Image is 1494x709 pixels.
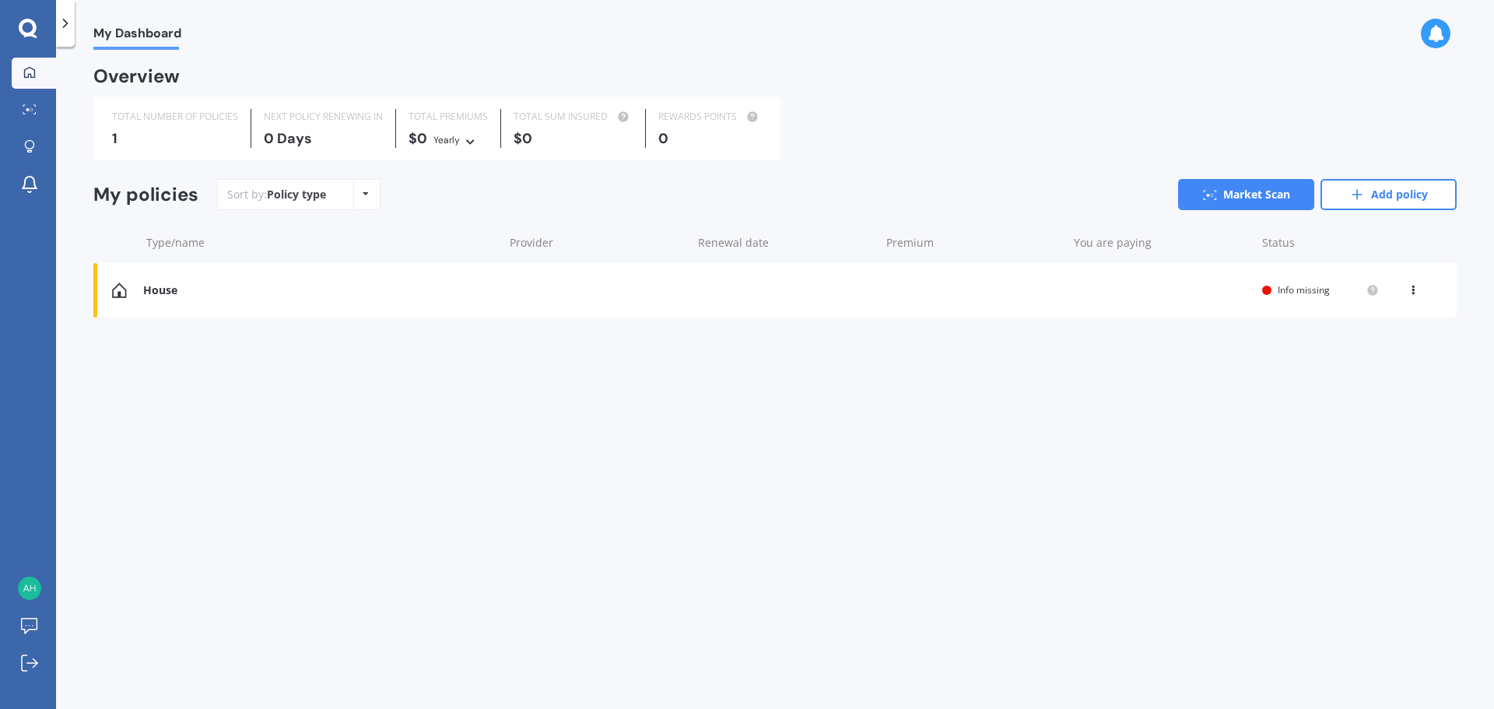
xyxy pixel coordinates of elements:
[18,577,41,600] img: 6cda451c71980abc953c65356012a7d3
[112,131,238,146] div: 1
[409,109,488,125] div: TOTAL PREMIUMS
[93,184,198,206] div: My policies
[1278,283,1330,297] span: Info missing
[143,284,496,297] div: House
[433,132,460,148] div: Yearly
[698,235,874,251] div: Renewal date
[658,131,762,146] div: 0
[409,131,488,148] div: $0
[112,283,127,298] img: House
[514,109,633,125] div: TOTAL SUM INSURED
[93,26,181,47] span: My Dashboard
[264,109,383,125] div: NEXT POLICY RENEWING IN
[1074,235,1250,251] div: You are paying
[146,235,497,251] div: Type/name
[112,109,238,125] div: TOTAL NUMBER OF POLICIES
[1178,179,1314,210] a: Market Scan
[267,187,326,202] div: Policy type
[658,109,762,125] div: REWARDS POINTS
[1320,179,1457,210] a: Add policy
[510,235,686,251] div: Provider
[886,235,1062,251] div: Premium
[1262,235,1379,251] div: Status
[514,131,633,146] div: $0
[264,131,383,146] div: 0 Days
[227,187,326,202] div: Sort by:
[93,68,180,84] div: Overview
